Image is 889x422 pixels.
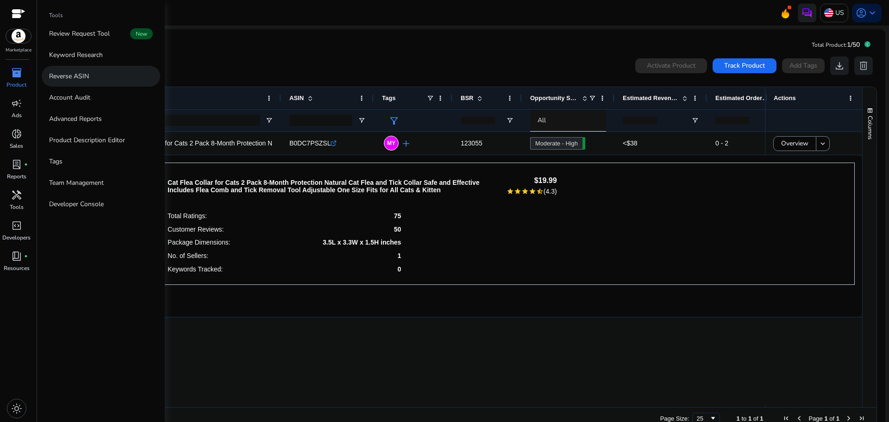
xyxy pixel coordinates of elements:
[856,7,867,19] span: account_circle
[623,94,678,101] span: Estimated Revenue/Day
[834,60,845,71] span: download
[49,71,89,81] p: Reverse ASIN
[4,264,30,272] p: Resources
[530,137,582,150] a: Moderate - High
[795,415,803,422] div: Previous Page
[168,239,230,246] p: Package Dimensions:
[783,415,790,422] div: First Page
[6,81,26,89] p: Product
[697,415,709,422] div: 25
[858,415,865,422] div: Last Page
[830,57,849,75] button: download
[49,157,63,166] p: Tags
[845,415,852,422] div: Next Page
[507,176,557,185] h4: $19.99
[741,415,746,422] span: to
[724,61,765,70] span: Track Product
[388,115,400,126] span: filter_alt
[289,115,352,126] input: ASIN Filter Input
[737,415,740,422] span: 1
[401,138,412,149] span: add
[529,188,536,195] mat-icon: star
[382,94,395,101] span: Tags
[544,188,557,195] span: (4.3)
[753,415,758,422] span: of
[847,40,860,49] span: 1/50
[398,252,401,259] p: 1
[824,8,833,18] img: us.svg
[323,239,401,246] p: 3.5L x 3.3W x 1.5H inches
[11,67,22,78] span: inventory_2
[660,415,689,422] div: Page Size:
[530,94,578,101] span: Opportunity Score
[168,212,207,220] p: Total Ratings:
[866,116,874,139] span: Columns
[715,94,771,101] span: Estimated Orders/Day
[168,226,224,233] p: Customer Reviews:
[824,415,827,422] span: 1
[130,28,153,39] span: New
[538,116,546,125] span: All
[120,134,306,153] p: Cat Flea Collar for Cats 2 Pack 8-Month Protection Natural Cat...
[2,233,31,242] p: Developers
[168,179,495,194] p: Cat Flea Collar for Cats 2 Pack 8-Month Protection Natural Cat Flea and Tick Collar Safe and Effe...
[829,415,834,422] span: of
[748,415,751,422] span: 1
[49,135,125,145] p: Product Description Editor
[11,159,22,170] span: lab_profile
[867,7,878,19] span: keyboard_arrow_down
[168,252,208,259] p: No. of Sellers:
[12,111,22,120] p: Ads
[10,203,24,211] p: Tools
[265,117,273,124] button: Open Filter Menu
[49,114,102,124] p: Advanced Reports
[715,139,728,147] span: 0 - 2
[49,93,90,102] p: Account Audit
[49,29,110,38] p: Review Request Tool
[49,199,104,209] p: Developer Console
[774,94,796,101] span: Actions
[812,41,847,49] span: Total Product:
[24,254,28,258] span: fiber_manual_record
[506,117,513,124] button: Open Filter Menu
[358,117,365,124] button: Open Filter Menu
[781,134,808,153] span: Overview
[836,415,839,422] span: 1
[49,178,104,188] p: Team Management
[289,139,331,147] span: B0DC7PSZSL
[507,188,514,195] mat-icon: star
[10,142,23,150] p: Sales
[289,94,304,101] span: ASIN
[394,226,401,233] p: 50
[461,94,473,101] span: BSR
[835,5,844,21] p: US
[11,128,22,139] span: donut_small
[514,188,521,195] mat-icon: star
[691,117,699,124] button: Open Filter Menu
[81,115,260,126] input: Product Name Filter Input
[11,220,22,231] span: code_blocks
[760,415,763,422] span: 1
[521,188,529,195] mat-icon: star
[582,137,585,150] span: 61.65
[11,189,22,201] span: handyman
[623,139,638,147] span: <$38
[11,98,22,109] span: campaign
[394,212,401,220] p: 75
[398,265,401,273] p: 0
[808,415,822,422] span: Page
[49,11,63,19] p: Tools
[24,163,28,166] span: fiber_manual_record
[713,58,776,73] button: Track Product
[773,136,816,151] button: Overview
[387,140,395,146] span: MY
[7,172,26,181] p: Reports
[819,139,827,148] mat-icon: keyboard_arrow_down
[11,251,22,262] span: book_4
[11,403,22,414] span: light_mode
[6,47,31,54] p: Marketplace
[536,188,544,195] mat-icon: star_half
[49,50,103,60] p: Keyword Research
[461,139,482,147] span: 123055
[168,265,223,273] p: Keywords Tracked:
